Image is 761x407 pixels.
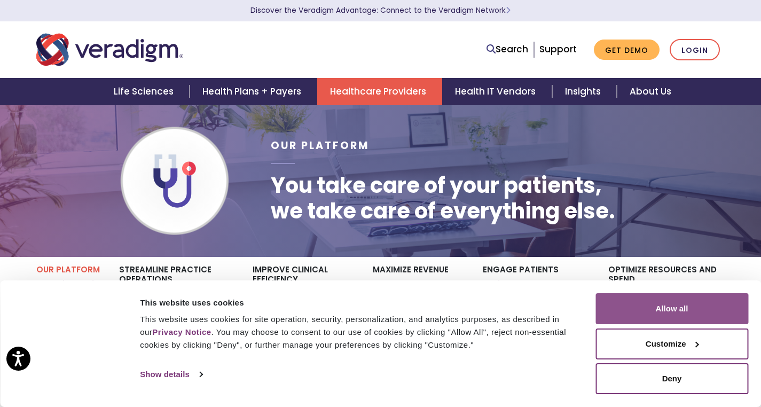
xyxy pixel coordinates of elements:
a: About Us [617,78,684,105]
span: Learn More [506,5,511,15]
img: Veradigm logo [36,32,183,67]
a: Healthcare Providers [317,78,442,105]
a: Show details [140,366,202,382]
div: This website uses cookies for site operation, security, personalization, and analytics purposes, ... [140,313,583,351]
a: Patient Engagement Platform [483,279,592,300]
span: Our Platform [271,138,370,153]
a: Get Demo [594,40,660,60]
a: Health IT Vendors [442,78,552,105]
button: Deny [595,363,748,394]
a: Login [670,39,720,61]
a: Health Plans + Payers [190,78,317,105]
a: Revenue Cycle Services [373,279,466,300]
a: Privacy Notice [152,327,211,336]
h1: You take care of your patients, we take care of everything else. [271,173,615,224]
div: This website uses cookies [140,296,583,309]
a: Life Sciences [101,78,190,105]
a: Insights [552,78,617,105]
a: Support [539,43,577,56]
button: Allow all [595,293,748,324]
a: Discover the Veradigm Advantage: Connect to the Veradigm NetworkLearn More [250,5,511,15]
a: Veradigm Suite [36,279,103,289]
button: Customize [595,328,748,359]
a: Search [487,42,528,57]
